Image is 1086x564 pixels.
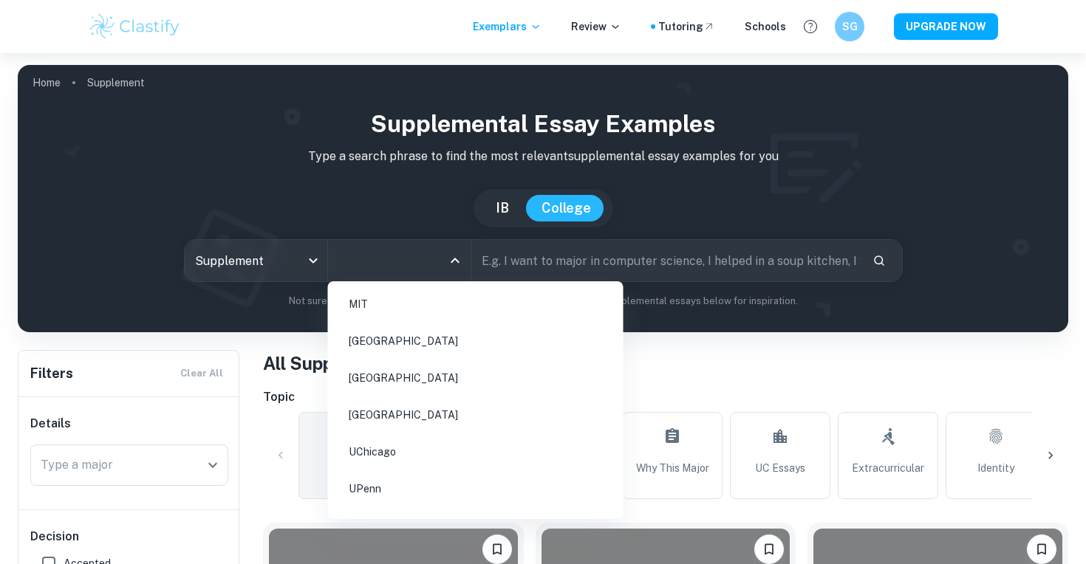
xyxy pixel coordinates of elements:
[334,361,618,395] li: [GEOGRAPHIC_DATA]
[527,195,606,221] button: College
[471,240,861,281] input: E.g. I want to major in computer science, I helped in a soup kitchen, I want to join the debate t...
[334,324,618,358] li: [GEOGRAPHIC_DATA]
[1027,534,1056,564] button: Bookmark
[30,294,1056,309] p: Not sure what to search for? You can always look through our example supplemental essays below fo...
[88,12,182,41] img: Clastify logo
[867,248,892,273] button: Search
[87,75,145,91] p: Supplement
[745,18,786,35] a: Schools
[636,460,709,476] span: Why This Major
[445,250,465,271] button: Close
[334,435,618,469] li: UChicago
[482,534,512,564] button: Bookmark
[334,287,618,321] li: MIT
[658,18,715,35] a: Tutoring
[835,12,864,41] button: SG
[202,455,223,475] button: Open
[18,65,1068,332] img: profile cover
[473,18,542,35] p: Exemplars
[185,240,327,281] div: Supplement
[755,460,805,476] span: UC Essays
[334,398,618,432] li: [GEOGRAPHIC_DATA]
[798,14,823,39] button: Help and Feedback
[263,388,1068,406] h6: Topic
[481,195,524,221] button: IB
[30,106,1056,142] h1: Supplemental Essay Examples
[977,460,1014,476] span: Identity
[334,472,618,506] li: UPenn
[30,148,1056,165] p: Type a search phrase to find the most relevant supplemental essay examples for you
[263,350,1068,376] h1: All Supplemental Essay Examples
[33,72,61,93] a: Home
[754,534,784,564] button: Bookmark
[852,460,924,476] span: Extracurricular
[30,363,73,384] h6: Filters
[334,509,618,543] li: [GEOGRAPHIC_DATA]
[894,13,998,40] button: UPGRADE NOW
[30,415,228,433] h6: Details
[30,528,228,546] h6: Decision
[571,18,621,35] p: Review
[841,18,858,35] h6: SG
